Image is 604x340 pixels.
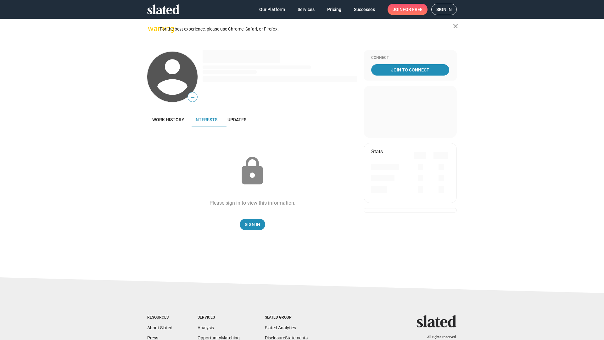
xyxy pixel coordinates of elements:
[349,4,380,15] a: Successes
[436,4,452,15] span: Sign in
[265,315,308,320] div: Slated Group
[222,112,251,127] a: Updates
[371,55,449,60] div: Connect
[298,4,315,15] span: Services
[403,4,422,15] span: for free
[259,4,285,15] span: Our Platform
[147,325,172,330] a: About Slated
[188,93,197,101] span: —
[388,4,428,15] a: Joinfor free
[240,219,265,230] a: Sign In
[354,4,375,15] span: Successes
[237,156,268,187] mat-icon: lock
[452,22,459,30] mat-icon: close
[198,325,214,330] a: Analysis
[160,25,453,33] div: For the best experience, please use Chrome, Safari, or Firefox.
[227,117,246,122] span: Updates
[293,4,320,15] a: Services
[431,4,457,15] a: Sign in
[148,25,155,32] mat-icon: warning
[198,315,240,320] div: Services
[322,4,346,15] a: Pricing
[372,64,448,76] span: Join To Connect
[147,112,189,127] a: Work history
[265,325,296,330] a: Slated Analytics
[327,4,341,15] span: Pricing
[254,4,290,15] a: Our Platform
[189,112,222,127] a: Interests
[152,117,184,122] span: Work history
[194,117,217,122] span: Interests
[371,148,383,155] mat-card-title: Stats
[147,315,172,320] div: Resources
[245,219,260,230] span: Sign In
[371,64,449,76] a: Join To Connect
[210,200,295,206] div: Please sign in to view this information.
[393,4,422,15] span: Join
